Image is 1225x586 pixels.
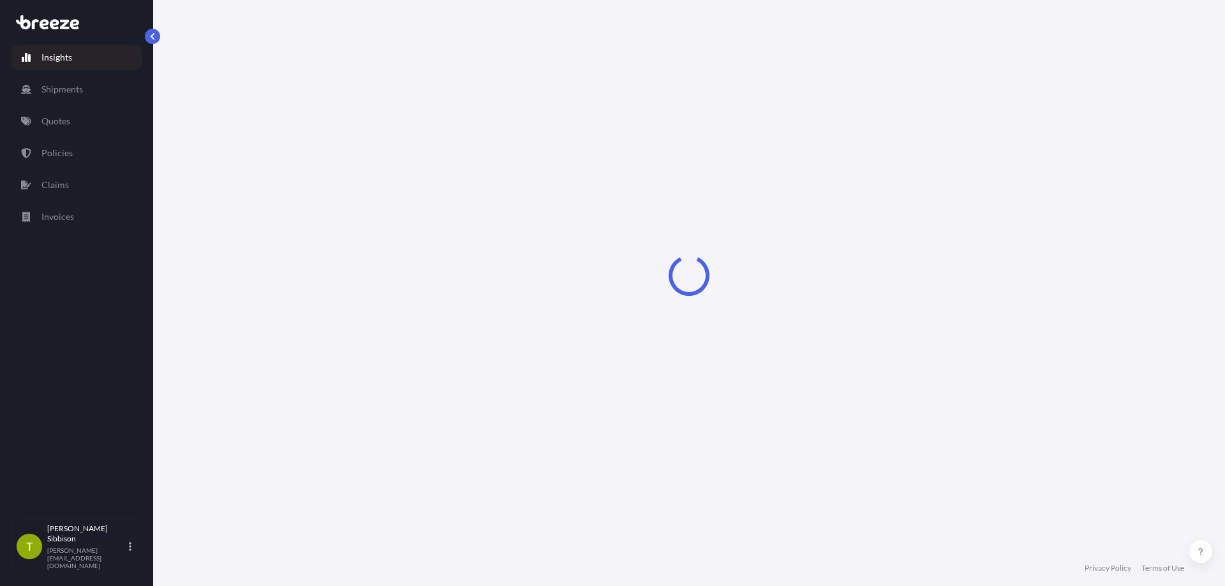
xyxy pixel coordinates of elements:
[11,108,142,134] a: Quotes
[47,524,126,544] p: [PERSON_NAME] Sibbison
[11,45,142,70] a: Insights
[41,51,72,64] p: Insights
[11,172,142,198] a: Claims
[11,140,142,166] a: Policies
[41,179,69,191] p: Claims
[41,83,83,96] p: Shipments
[11,204,142,230] a: Invoices
[11,77,142,102] a: Shipments
[41,115,70,128] p: Quotes
[1085,563,1131,573] a: Privacy Policy
[41,210,74,223] p: Invoices
[47,546,126,569] p: [PERSON_NAME][EMAIL_ADDRESS][DOMAIN_NAME]
[26,540,33,553] span: T
[41,147,73,159] p: Policies
[1141,563,1184,573] a: Terms of Use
